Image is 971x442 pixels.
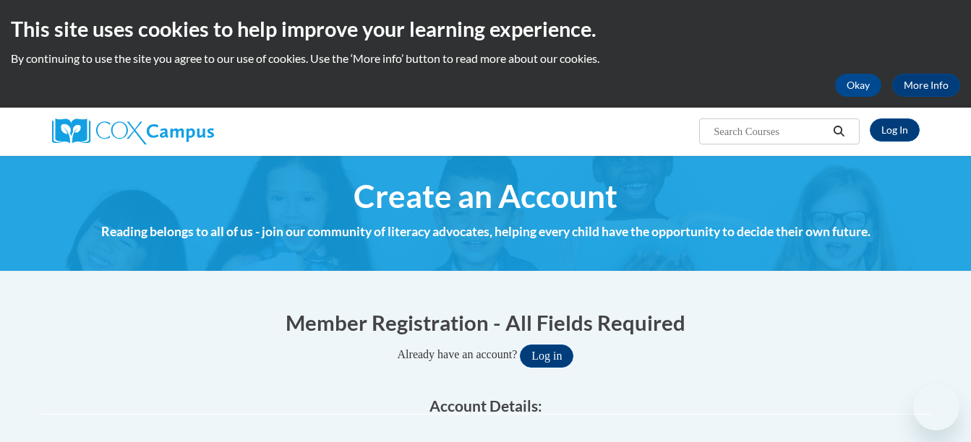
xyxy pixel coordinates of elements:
iframe: Button to launch messaging window [913,384,959,430]
p: By continuing to use the site you agree to our use of cookies. Use the ‘More info’ button to read... [11,51,960,66]
h1: Member Registration - All Fields Required [41,308,931,337]
span: Already have an account? [398,348,518,360]
button: Search [828,123,850,140]
h4: Reading belongs to all of us - join our community of literacy advocates, helping every child have... [41,222,931,241]
span: Account Details: [429,396,542,415]
img: Cox Campus [52,118,214,144]
input: Search Courses [712,123,828,140]
span: Create an Account [354,177,617,215]
a: Log In [870,118,920,142]
h2: This site uses cookies to help improve your learning experience. [11,14,960,43]
button: Log in [520,344,573,368]
button: Okay [835,74,881,97]
a: More Info [892,74,960,97]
